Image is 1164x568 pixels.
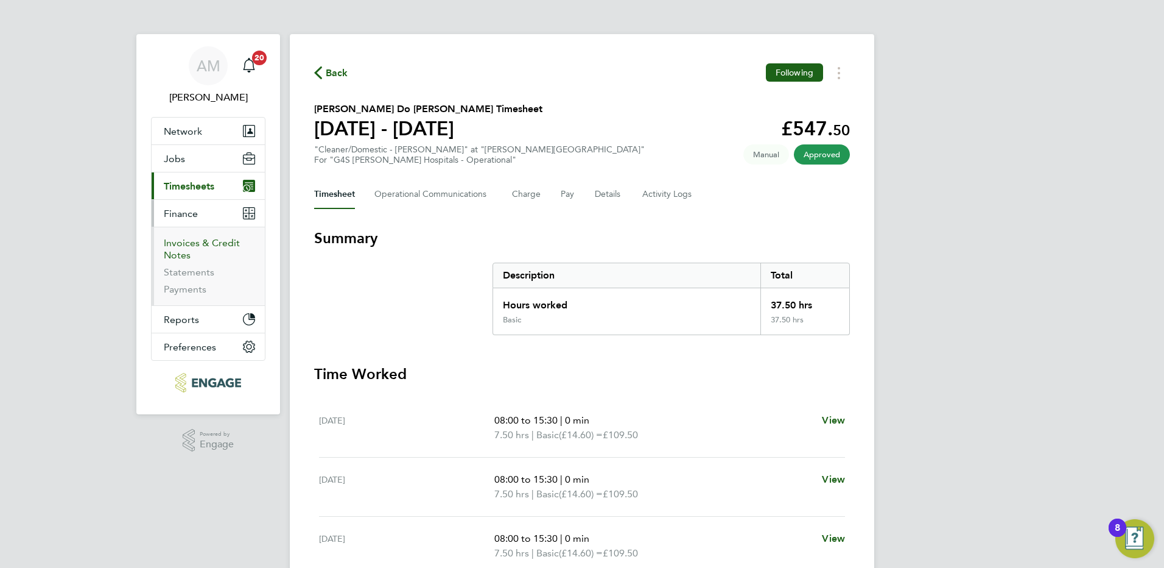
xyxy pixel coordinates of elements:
span: This timesheet was manually created. [743,144,789,165]
div: Summary [493,263,850,335]
span: | [560,474,563,485]
a: View [822,472,845,487]
span: Basic [536,546,559,561]
h1: [DATE] - [DATE] [314,116,542,141]
span: £109.50 [603,429,638,441]
span: Finance [164,208,198,219]
div: For "G4S [PERSON_NAME] Hospitals - Operational" [314,155,645,165]
span: | [560,414,563,426]
span: View [822,474,845,485]
div: [DATE] [319,472,494,502]
span: View [822,533,845,544]
span: 0 min [565,533,589,544]
span: 08:00 to 15:30 [494,414,558,426]
span: (£14.60) = [559,429,603,441]
button: Timesheets [152,172,265,199]
app-decimal: £547. [781,117,850,140]
h2: [PERSON_NAME] Do [PERSON_NAME] Timesheet [314,102,542,116]
button: Operational Communications [374,180,493,209]
button: Back [314,65,348,80]
button: Network [152,118,265,144]
span: | [531,547,534,559]
div: 37.50 hrs [760,288,849,315]
span: Back [326,66,348,80]
span: Following [776,67,813,78]
span: Network [164,126,202,137]
span: 7.50 hrs [494,488,529,500]
span: 08:00 to 15:30 [494,533,558,544]
span: | [531,429,534,441]
a: View [822,413,845,428]
span: (£14.60) = [559,547,603,559]
span: 0 min [565,474,589,485]
button: Following [766,63,823,82]
span: Preferences [164,341,216,353]
div: Finance [152,227,265,305]
button: Activity Logs [642,180,693,209]
span: Basic [536,428,559,442]
button: Open Resource Center, 8 new notifications [1115,519,1154,558]
span: View [822,414,845,426]
span: | [531,488,534,500]
button: Reports [152,306,265,333]
nav: Main navigation [136,34,280,414]
div: 8 [1115,528,1120,544]
div: "Cleaner/Domestic - [PERSON_NAME]" at "[PERSON_NAME][GEOGRAPHIC_DATA]" [314,144,645,165]
a: AM[PERSON_NAME] [151,46,265,105]
a: 20 [237,46,261,85]
button: Finance [152,200,265,227]
div: Total [760,263,849,288]
span: Allyx Miller [151,90,265,105]
div: [DATE] [319,413,494,442]
span: (£14.60) = [559,488,603,500]
a: Payments [164,283,206,295]
span: 08:00 to 15:30 [494,474,558,485]
span: Timesheets [164,180,214,192]
span: 0 min [565,414,589,426]
span: Basic [536,487,559,502]
span: 7.50 hrs [494,547,529,559]
button: Charge [512,180,541,209]
span: £109.50 [603,547,638,559]
button: Timesheets Menu [828,63,850,82]
a: View [822,531,845,546]
a: Powered byEngage [183,429,234,452]
div: Basic [503,315,521,325]
h3: Summary [314,229,850,248]
span: 50 [833,121,850,139]
a: Go to home page [151,373,265,392]
span: 20 [252,51,267,65]
span: Engage [200,439,234,450]
span: This timesheet has been approved. [794,144,850,165]
div: Hours worked [493,288,760,315]
a: Statements [164,266,214,278]
span: £109.50 [603,488,638,500]
button: Timesheet [314,180,355,209]
div: Description [493,263,760,288]
button: Preferences [152,333,265,360]
button: Pay [561,180,575,209]
button: Details [595,180,623,209]
span: AM [197,58,220,74]
span: Jobs [164,153,185,165]
div: 37.50 hrs [760,315,849,335]
img: rec-solutions-logo-retina.png [175,373,240,392]
div: [DATE] [319,531,494,561]
span: 7.50 hrs [494,429,529,441]
span: Reports [164,314,199,325]
h3: Time Worked [314,364,850,384]
button: Jobs [152,145,265,172]
a: Invoices & Credit Notes [164,237,240,261]
span: | [560,533,563,544]
span: Powered by [200,429,234,439]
